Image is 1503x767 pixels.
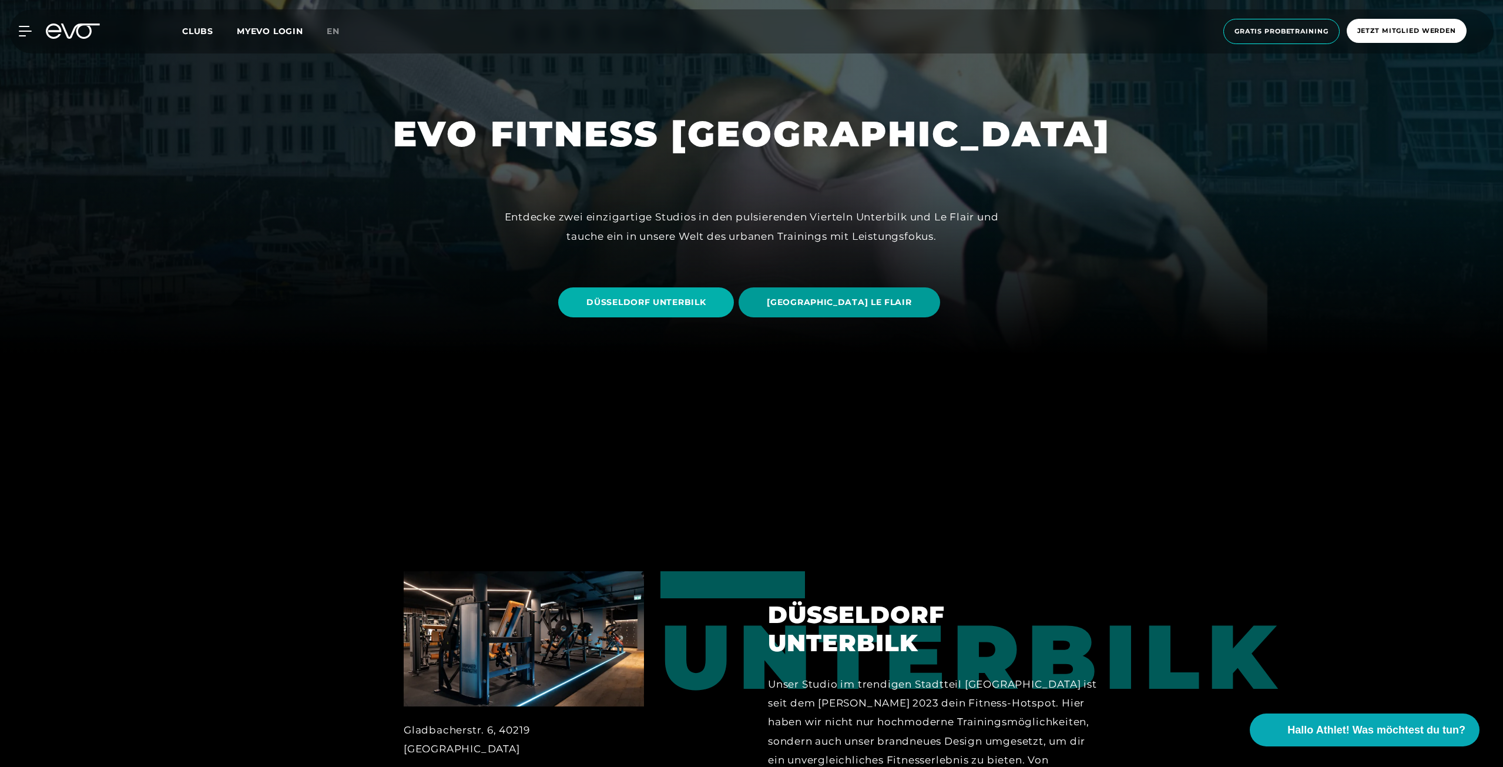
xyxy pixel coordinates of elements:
img: Düsseldorf Unterbilk [404,571,644,706]
span: en [327,26,340,36]
a: en [327,25,354,38]
div: Entdecke zwei einzigartige Studios in den pulsierenden Vierteln Unterbilk und Le Flair und tauche... [505,207,999,246]
a: MYEVO LOGIN [237,26,303,36]
a: Clubs [182,25,237,36]
span: Clubs [182,26,213,36]
a: DÜSSELDORF UNTERBILK [558,279,739,326]
h1: EVO FITNESS [GEOGRAPHIC_DATA] [393,111,1111,157]
h2: Düsseldorf Unterbilk [768,601,1099,657]
div: Gladbacherstr. 6, 40219 [GEOGRAPHIC_DATA] [404,721,644,759]
a: [GEOGRAPHIC_DATA] LE FLAIR [739,279,944,326]
a: Jetzt Mitglied werden [1343,19,1470,44]
span: Jetzt Mitglied werden [1357,26,1456,36]
span: DÜSSELDORF UNTERBILK [586,296,706,309]
a: Gratis Probetraining [1220,19,1343,44]
span: Hallo Athlet! Was möchtest du tun? [1287,722,1465,738]
button: Hallo Athlet! Was möchtest du tun? [1250,714,1479,746]
span: Gratis Probetraining [1234,26,1328,36]
span: [GEOGRAPHIC_DATA] LE FLAIR [767,296,911,309]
